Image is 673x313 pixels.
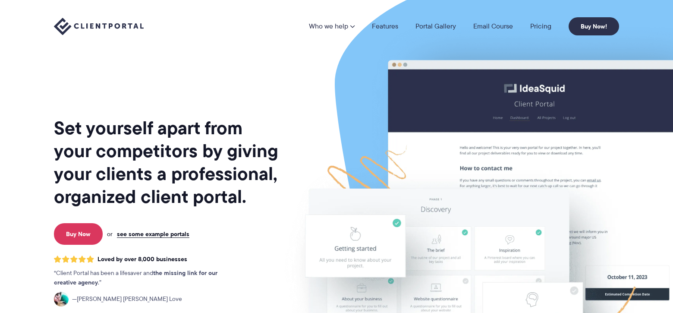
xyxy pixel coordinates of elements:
[97,256,187,263] span: Loved by over 8,000 businesses
[473,23,513,30] a: Email Course
[530,23,551,30] a: Pricing
[415,23,456,30] a: Portal Gallery
[372,23,398,30] a: Features
[54,269,235,288] p: Client Portal has been a lifesaver and .
[117,230,189,238] a: see some example portals
[54,268,217,287] strong: the missing link for our creative agency
[54,223,103,245] a: Buy Now
[54,117,280,208] h1: Set yourself apart from your competitors by giving your clients a professional, organized client ...
[107,230,113,238] span: or
[569,17,619,35] a: Buy Now!
[72,294,182,304] span: [PERSON_NAME] [PERSON_NAME] Love
[309,23,355,30] a: Who we help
